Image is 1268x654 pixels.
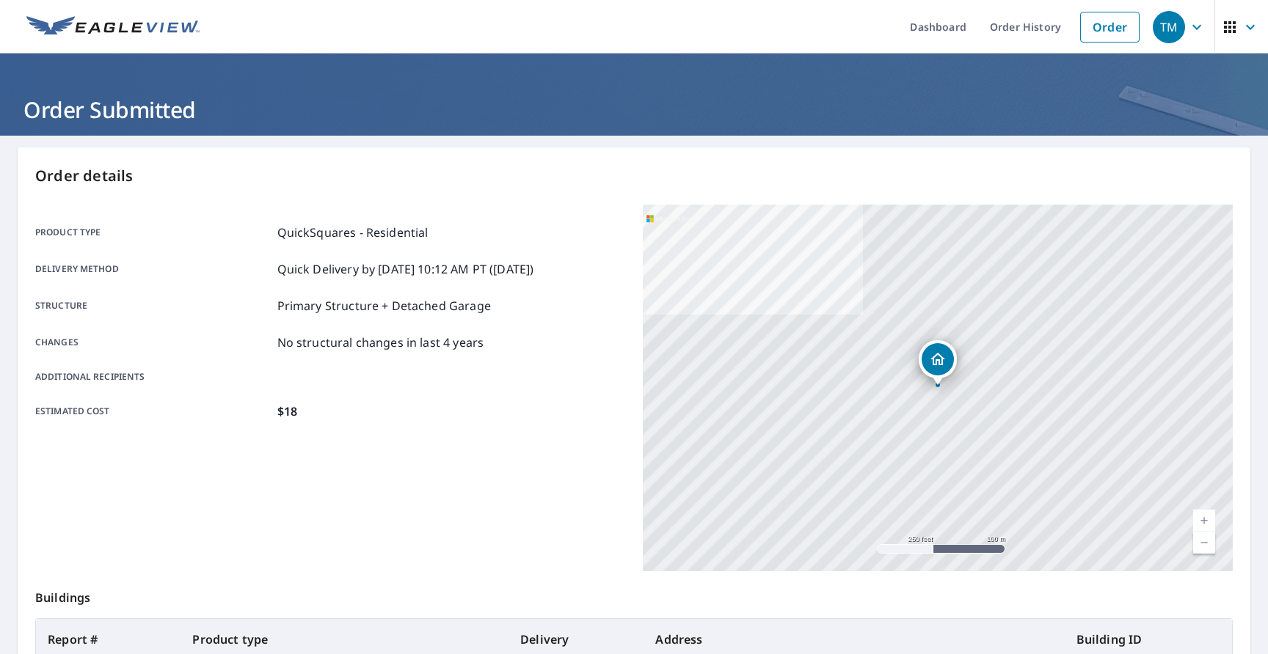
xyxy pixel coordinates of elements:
[35,297,272,315] p: Structure
[277,260,534,278] p: Quick Delivery by [DATE] 10:12 AM PT ([DATE])
[35,370,272,383] p: Additional recipients
[277,334,484,351] p: No structural changes in last 4 years
[1193,532,1215,554] a: Current Level 17, Zoom Out
[919,340,957,386] div: Dropped pin, building 1, Residential property, 30598 Cypress Park Dr Denham Springs, LA 70726
[1153,11,1185,43] div: TM
[35,334,272,351] p: Changes
[277,297,491,315] p: Primary Structure + Detached Garage
[277,403,297,420] p: $18
[26,16,200,38] img: EV Logo
[35,571,1233,618] p: Buildings
[1193,510,1215,532] a: Current Level 17, Zoom In
[277,224,429,241] p: QuickSquares - Residential
[35,403,272,420] p: Estimated cost
[1080,12,1140,43] a: Order
[35,224,272,241] p: Product type
[18,95,1250,125] h1: Order Submitted
[35,165,1233,187] p: Order details
[35,260,272,278] p: Delivery method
